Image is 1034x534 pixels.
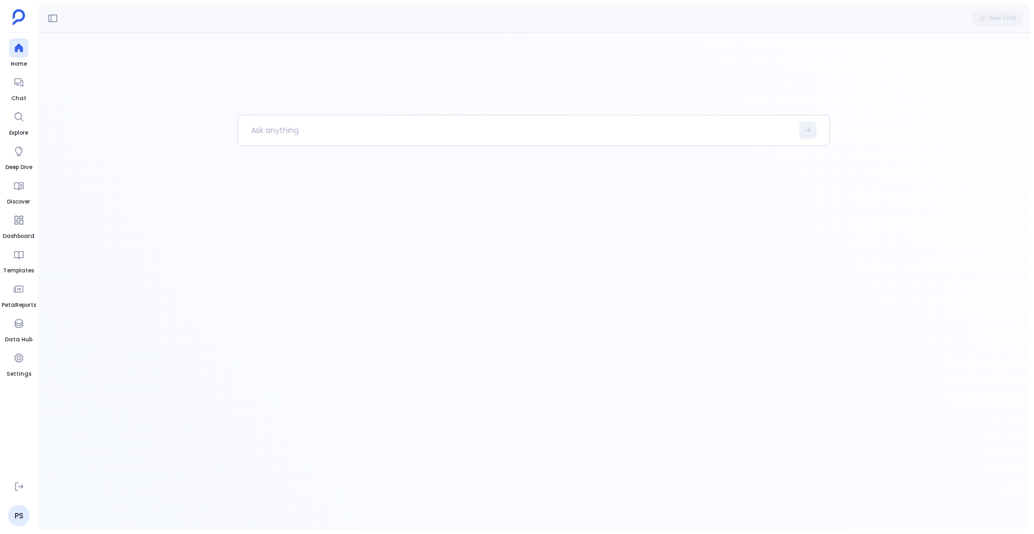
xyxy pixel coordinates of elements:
span: PetaReports [2,301,36,310]
a: PS [8,505,30,526]
span: Templates [3,266,34,275]
a: Data Hub [5,314,32,344]
a: Deep Dive [5,142,32,172]
span: Home [9,60,29,68]
span: Explore [9,129,29,137]
span: Settings [6,370,31,378]
span: Discover [7,198,30,206]
span: Deep Dive [5,163,32,172]
a: Home [9,38,29,68]
span: Dashboard [3,232,34,241]
a: Explore [9,107,29,137]
a: Dashboard [3,210,34,241]
a: PetaReports [2,279,36,310]
a: Discover [7,176,30,206]
a: Settings [6,348,31,378]
span: Chat [9,94,29,103]
span: Data Hub [5,335,32,344]
a: Chat [9,73,29,103]
a: Templates [3,245,34,275]
img: petavue logo [12,9,25,25]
